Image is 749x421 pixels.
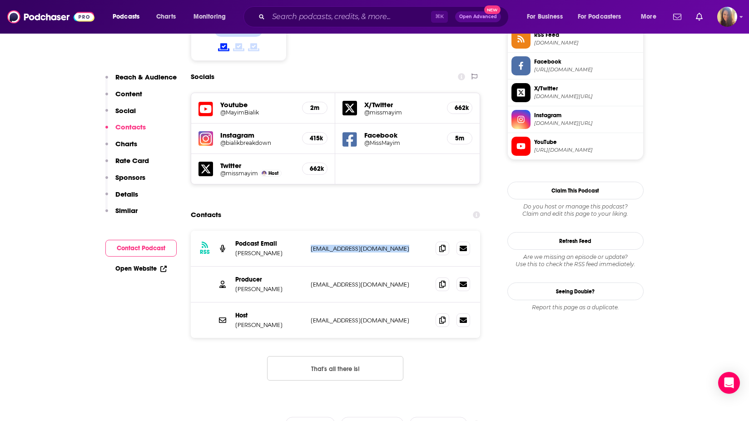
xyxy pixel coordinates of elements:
[521,10,574,24] button: open menu
[511,83,640,102] a: X/Twitter[DOMAIN_NAME][URL]
[527,10,563,23] span: For Business
[220,161,295,170] h5: Twitter
[507,203,644,218] div: Claim and edit this page to your liking.
[200,248,210,256] h3: RSS
[534,147,640,154] span: https://www.youtube.com/@MayimBialik
[455,134,465,142] h5: 5m
[235,249,303,257] p: [PERSON_NAME]
[105,173,145,190] button: Sponsors
[534,40,640,46] span: feeds.megaphone.fm
[641,10,656,23] span: More
[113,10,139,23] span: Podcasts
[105,139,137,156] button: Charts
[507,253,644,268] div: Are we missing an episode or update? Use this to check the RSS feed immediately.
[507,282,644,300] a: Seeing Double?
[534,31,640,39] span: RSS Feed
[191,206,221,223] h2: Contacts
[311,281,429,288] p: [EMAIL_ADDRESS][DOMAIN_NAME]
[364,109,440,116] a: @missmayim
[115,73,177,81] p: Reach & Audience
[511,56,640,75] a: Facebook[URL][DOMAIN_NAME]
[115,190,138,198] p: Details
[115,123,146,131] p: Contacts
[105,240,177,257] button: Contact Podcast
[252,6,517,27] div: Search podcasts, credits, & more...
[511,30,640,49] a: RSS Feed[DOMAIN_NAME]
[431,11,448,23] span: ⌘ K
[268,170,278,176] span: Host
[220,131,295,139] h5: Instagram
[193,10,226,23] span: Monitoring
[311,245,429,253] p: [EMAIL_ADDRESS][DOMAIN_NAME]
[717,7,737,27] span: Logged in as AHartman333
[364,131,440,139] h5: Facebook
[718,372,740,394] div: Open Intercom Messenger
[534,84,640,93] span: X/Twitter
[105,206,138,223] button: Similar
[717,7,737,27] button: Show profile menu
[115,139,137,148] p: Charts
[507,203,644,210] span: Do you host or manage this podcast?
[364,139,440,146] a: @MissMayim
[311,317,429,324] p: [EMAIL_ADDRESS][DOMAIN_NAME]
[484,5,501,14] span: New
[220,170,258,177] a: @missmayim
[235,312,303,319] p: Host
[310,134,320,142] h5: 415k
[235,321,303,329] p: [PERSON_NAME]
[455,104,465,112] h5: 662k
[115,173,145,182] p: Sponsors
[7,8,94,25] img: Podchaser - Follow, Share and Rate Podcasts
[511,110,640,129] a: Instagram[DOMAIN_NAME][URL]
[459,15,497,19] span: Open Advanced
[578,10,621,23] span: For Podcasters
[220,100,295,109] h5: Youtube
[191,68,214,85] h2: Socials
[507,304,644,311] div: Report this page as a duplicate.
[150,10,181,24] a: Charts
[692,9,706,25] a: Show notifications dropdown
[115,265,167,272] a: Open Website
[198,131,213,146] img: iconImage
[106,10,151,24] button: open menu
[534,58,640,66] span: Facebook
[268,10,431,24] input: Search podcasts, credits, & more...
[572,10,635,24] button: open menu
[220,139,295,146] a: @bialikbreakdown
[187,10,238,24] button: open menu
[115,106,136,115] p: Social
[511,137,640,156] a: YouTube[URL][DOMAIN_NAME]
[310,165,320,173] h5: 662k
[534,93,640,100] span: twitter.com/missmayim
[534,66,640,73] span: https://www.facebook.com/MissMayim
[507,182,644,199] button: Claim This Podcast
[364,100,440,109] h5: X/Twitter
[670,9,685,25] a: Show notifications dropdown
[534,120,640,127] span: instagram.com/bialikbreakdown
[310,104,320,112] h5: 2m
[115,89,142,98] p: Content
[267,356,403,381] button: Nothing here.
[635,10,668,24] button: open menu
[262,171,267,176] img: Mayim Bialik
[105,123,146,139] button: Contacts
[105,89,142,106] button: Content
[534,111,640,119] span: Instagram
[455,11,501,22] button: Open AdvancedNew
[115,156,149,165] p: Rate Card
[105,73,177,89] button: Reach & Audience
[115,206,138,215] p: Similar
[235,285,303,293] p: [PERSON_NAME]
[220,109,295,116] a: @MayimBialik
[235,240,303,248] p: Podcast Email
[105,190,138,207] button: Details
[534,138,640,146] span: YouTube
[507,232,644,250] button: Refresh Feed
